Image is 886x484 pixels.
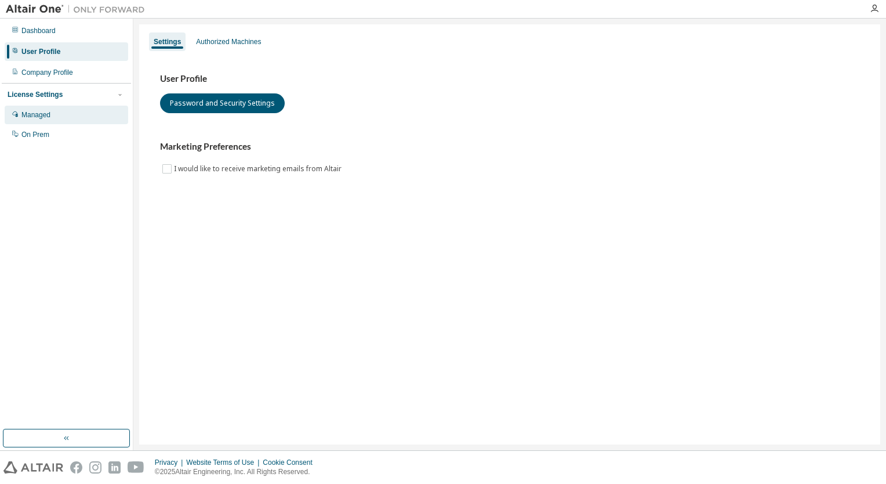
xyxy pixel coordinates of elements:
img: instagram.svg [89,461,101,474]
img: facebook.svg [70,461,82,474]
img: altair_logo.svg [3,461,63,474]
div: License Settings [8,90,63,99]
img: Altair One [6,3,151,15]
img: linkedin.svg [108,461,121,474]
div: Dashboard [21,26,56,35]
h3: Marketing Preferences [160,141,859,153]
div: User Profile [21,47,60,56]
div: Privacy [155,458,186,467]
p: © 2025 Altair Engineering, Inc. All Rights Reserved. [155,467,319,477]
div: Authorized Machines [196,37,261,46]
div: On Prem [21,130,49,139]
h3: User Profile [160,73,859,85]
div: Company Profile [21,68,73,77]
button: Password and Security Settings [160,93,285,113]
img: youtube.svg [128,461,144,474]
label: I would like to receive marketing emails from Altair [174,162,344,176]
div: Cookie Consent [263,458,319,467]
div: Managed [21,110,50,120]
div: Settings [154,37,181,46]
div: Website Terms of Use [186,458,263,467]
